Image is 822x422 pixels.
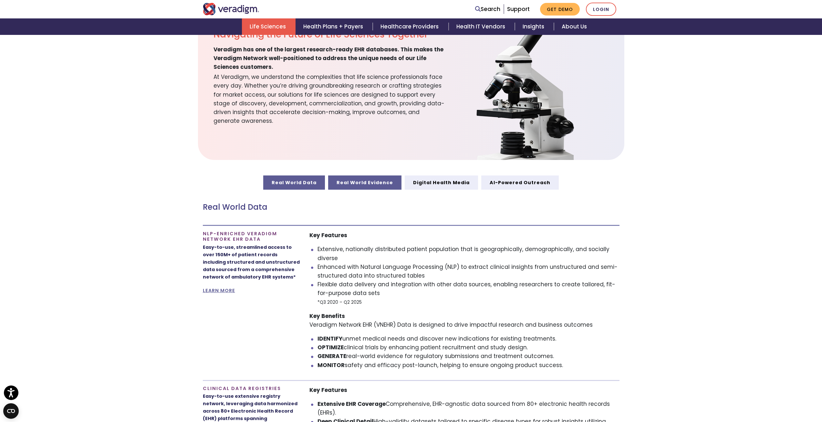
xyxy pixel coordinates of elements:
[317,352,346,360] strong: GENERATE
[475,5,500,14] a: Search
[317,263,619,280] li: Enhanced with Natural Language Processing (NLP) to extract clinical insights from unstructured an...
[328,175,401,190] a: Real World Evidence
[309,231,347,239] strong: Key Features
[317,299,362,305] small: *Q3 2020 – Q2 2025
[309,386,347,394] strong: Key Features
[3,403,19,419] button: Open CMP widget
[317,280,619,307] li: Flexible data delivery and integration with other data sources, enabling researchers to create ta...
[203,203,619,212] h3: Real World Data
[203,287,235,294] a: LEARN MORE
[481,175,559,190] a: AI-Powered Outreach
[242,18,296,35] a: Life Sciences
[435,6,597,160] img: solution-life-sciences-future.png
[373,18,448,35] a: Healthcare Providers
[405,175,478,190] a: Digital Health Media
[203,386,300,391] h4: Clinical Data Registries
[317,400,386,408] strong: Extensive EHR Coverage
[317,400,619,417] li: Comprehensive, EHR-agnostic data sourced from 80+ electronic health records (EHRs).
[554,18,595,35] a: About Us
[317,352,619,361] li: real-world evidence for regulatory submissions and treatment outcomes.
[309,312,345,320] strong: Key Benefits
[540,3,580,16] a: Get Demo
[515,18,554,35] a: Insights
[296,18,373,35] a: Health Plans + Payers
[309,312,619,329] p: Veradigm Network EHR (VNEHR) Data is designed to drive impactful research and business outcomes
[317,334,619,343] li: unmet medical needs and discover new indications for existing treatments.
[203,231,300,242] h4: NLP-ENRICHED VERADIGM NETWORK EHR DATA
[203,244,300,281] p: Easy-to-use, streamlined access to over 150M+ of patient records including structured and unstruc...
[317,361,345,369] strong: MONITOR
[586,3,616,16] a: Login
[507,5,530,13] a: Support
[317,335,342,343] strong: IDENTIFY
[213,29,447,40] h2: Navigating the Future of Life Sciences Together
[317,361,619,370] li: safety and efficacy post-launch, helping to ensure ongoing product success.
[203,3,259,15] img: Veradigm logo
[449,18,515,35] a: Health IT Vendors
[263,175,325,190] a: Real World Data
[213,45,447,72] span: Veradigm has one of the largest research-ready EHR databases. This makes the Veradigm Network wel...
[317,343,619,352] li: clinical trials by enhancing patient recruitment and study design.
[317,245,619,262] li: Extensive, nationally distributed patient population that is geographically, demographically, and...
[213,71,447,125] span: At Veradigm, we understand the complexities that life science professionals face every day. Wheth...
[317,343,344,351] strong: OPTIMIZE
